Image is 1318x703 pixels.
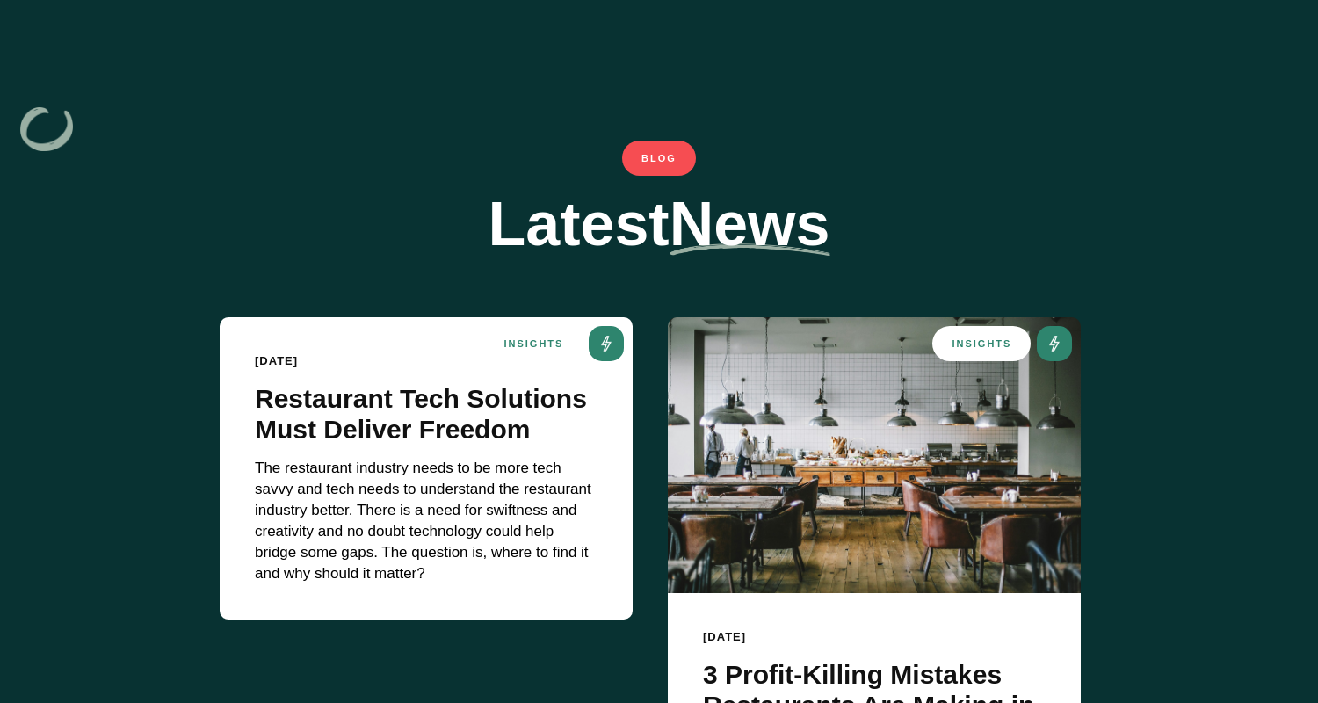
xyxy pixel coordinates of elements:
div: Insights [932,326,1031,361]
div: [DATE] [255,352,597,370]
div: [DATE] [703,628,1046,646]
h4: Latest [488,193,829,256]
a: [DATE]Restaurant Tech Solutions Must Deliver FreedomThe restaurant industry needs to be more tech... [220,317,633,620]
span: News [670,193,830,256]
div: Blog [622,141,696,176]
div: Insights [484,326,583,361]
p: The restaurant industry needs to be more tech savvy and tech needs to understand the restaurant i... [255,458,597,584]
h2: Restaurant Tech Solutions Must Deliver Freedom [255,383,597,445]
